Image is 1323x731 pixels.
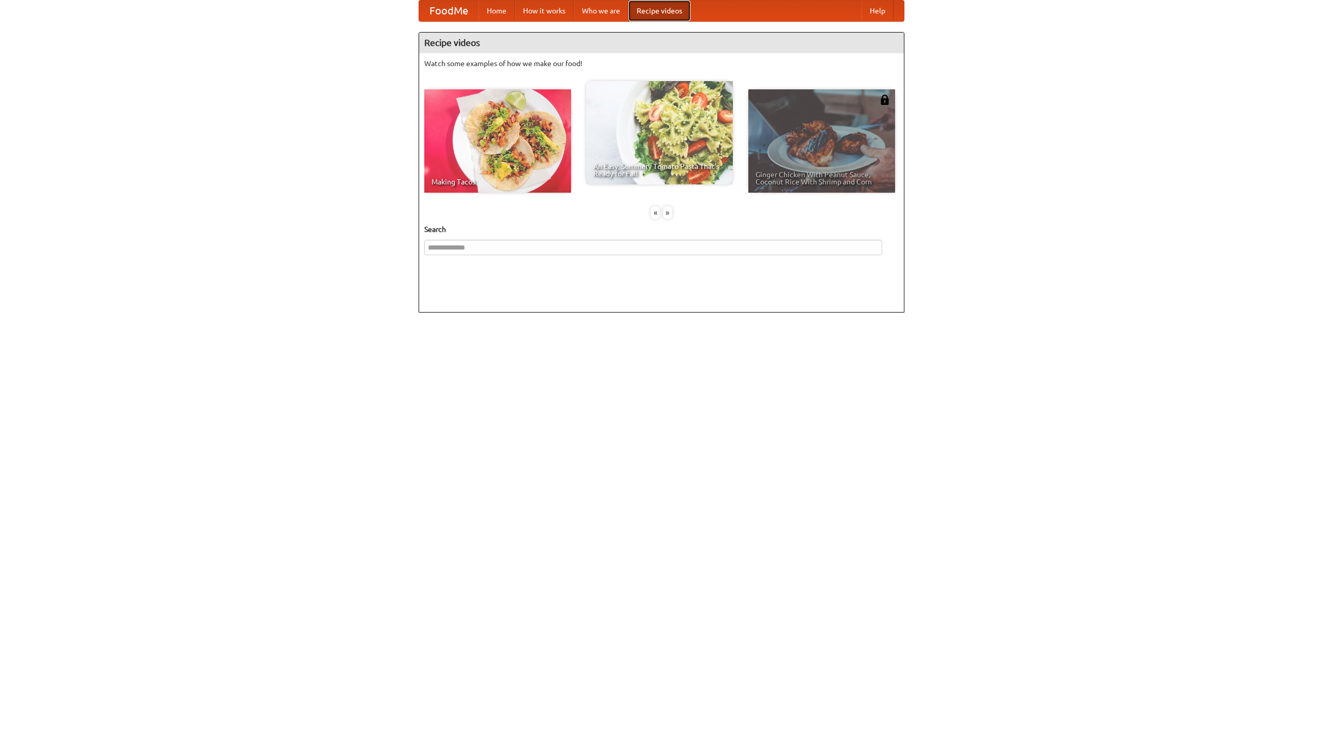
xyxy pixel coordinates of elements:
a: Making Tacos [424,89,571,193]
img: 483408.png [880,95,890,105]
h4: Recipe videos [419,33,904,53]
h5: Search [424,224,899,235]
a: Home [479,1,515,21]
a: An Easy, Summery Tomato Pasta That's Ready for Fall [586,81,733,184]
span: Making Tacos [432,178,564,185]
a: Help [862,1,894,21]
span: An Easy, Summery Tomato Pasta That's Ready for Fall [593,163,726,177]
a: FoodMe [419,1,479,21]
div: « [651,206,660,219]
a: Recipe videos [628,1,690,21]
a: Who we are [574,1,628,21]
div: » [663,206,672,219]
p: Watch some examples of how we make our food! [424,58,899,69]
a: How it works [515,1,574,21]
